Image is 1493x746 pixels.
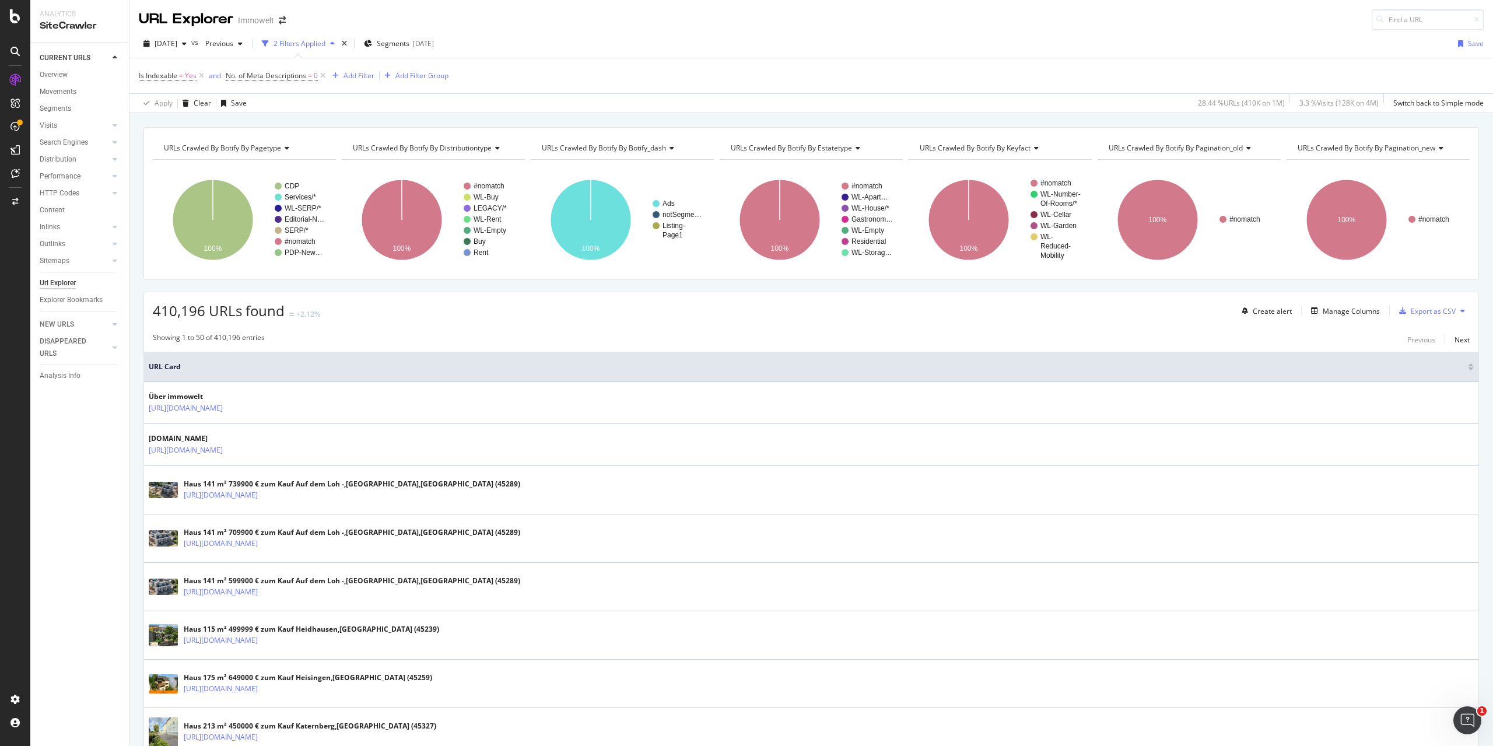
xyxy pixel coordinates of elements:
[40,335,99,360] div: DISAPPEARED URLS
[274,38,325,48] div: 2 Filters Applied
[40,153,109,166] a: Distribution
[1393,98,1484,108] div: Switch back to Simple mode
[1389,94,1484,113] button: Switch back to Simple mode
[139,34,191,53] button: [DATE]
[40,335,109,360] a: DISAPPEARED URLS
[40,238,109,250] a: Outlinks
[351,139,514,157] h4: URLs Crawled By Botify By distributiontype
[663,231,683,239] text: Page1
[392,244,411,253] text: 100%
[184,673,432,683] div: Haus 175 m² 649000 € zum Kauf Heisingen,[GEOGRAPHIC_DATA] (45259)
[40,120,109,132] a: Visits
[149,624,178,646] img: main image
[1098,169,1280,271] svg: A chart.
[1198,98,1285,108] div: 28.44 % URLs ( 410K on 1M )
[179,71,183,80] span: =
[531,169,713,271] div: A chart.
[1455,332,1470,346] button: Next
[1298,143,1435,153] span: URLs Crawled By Botify By pagination_new
[40,136,109,149] a: Search Engines
[1455,335,1470,345] div: Next
[162,139,325,157] h4: URLs Crawled By Botify By pagetype
[539,139,703,157] h4: URLs Crawled By Botify By botify_dash
[1040,211,1071,219] text: WL-Cellar
[40,255,109,267] a: Sitemaps
[149,482,178,498] img: main image
[184,538,258,549] a: [URL][DOMAIN_NAME]
[40,86,121,98] a: Movements
[663,222,685,230] text: Listing-
[1295,139,1459,157] h4: URLs Crawled By Botify By pagination_new
[1407,332,1435,346] button: Previous
[149,674,178,694] img: main image
[40,153,76,166] div: Distribution
[40,136,88,149] div: Search Engines
[40,170,80,183] div: Performance
[851,182,882,190] text: #nomatch
[959,244,977,253] text: 100%
[1411,306,1456,316] div: Export as CSV
[1040,199,1077,208] text: Of-Rooms/*
[40,238,65,250] div: Outlinks
[178,94,211,113] button: Clear
[191,37,201,47] span: vs
[1372,9,1484,30] input: Find a URL
[1040,179,1071,187] text: #nomatch
[1299,98,1379,108] div: 3.3 % Visits ( 128K on 4M )
[851,237,886,246] text: Residential
[1040,251,1064,260] text: Mobility
[40,221,109,233] a: Inlinks
[149,444,223,456] a: [URL][DOMAIN_NAME]
[40,294,121,306] a: Explorer Bookmarks
[285,204,321,212] text: WL-SERP/*
[1109,143,1243,153] span: URLs Crawled By Botify By pagination_old
[328,69,374,83] button: Add Filter
[474,193,499,201] text: WL-Buy
[1040,242,1071,250] text: Reduced-
[285,226,309,234] text: SERP/*
[1040,222,1077,230] text: WL-Garden
[40,294,103,306] div: Explorer Bookmarks
[40,318,109,331] a: NEW URLS
[851,215,893,223] text: Gastronom…
[770,244,788,253] text: 100%
[153,169,335,271] div: A chart.
[40,86,76,98] div: Movements
[209,70,221,81] button: and
[40,204,65,216] div: Content
[204,244,222,253] text: 100%
[851,248,892,257] text: WL-Storag…
[40,9,120,19] div: Analytics
[149,433,274,444] div: [DOMAIN_NAME]
[40,187,109,199] a: HTTP Codes
[851,193,888,201] text: WL-Apart…
[139,9,233,29] div: URL Explorer
[238,15,274,26] div: Immowelt
[285,237,316,246] text: #nomatch
[149,530,178,547] img: main image
[164,143,281,153] span: URLs Crawled By Botify By pagetype
[582,244,600,253] text: 100%
[149,362,1465,372] span: URL Card
[153,332,265,346] div: Showing 1 to 50 of 410,196 entries
[413,38,434,48] div: [DATE]
[474,204,507,212] text: LEGACY/*
[1394,302,1456,320] button: Export as CSV
[40,52,109,64] a: CURRENT URLS
[185,68,197,84] span: Yes
[1477,706,1487,716] span: 1
[40,103,121,115] a: Segments
[542,143,666,153] span: URLs Crawled By Botify By botify_dash
[342,169,524,271] div: A chart.
[40,370,121,382] a: Analysis Info
[40,255,69,267] div: Sitemaps
[1229,215,1260,223] text: #nomatch
[149,579,178,595] img: main image
[353,143,492,153] span: URLs Crawled By Botify By distributiontype
[1418,215,1449,223] text: #nomatch
[909,169,1091,271] svg: A chart.
[184,479,520,489] div: Haus 141 m² 739900 € zum Kauf Auf dem Loh -,[GEOGRAPHIC_DATA],[GEOGRAPHIC_DATA] (45289)
[1453,34,1484,53] button: Save
[40,69,121,81] a: Overview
